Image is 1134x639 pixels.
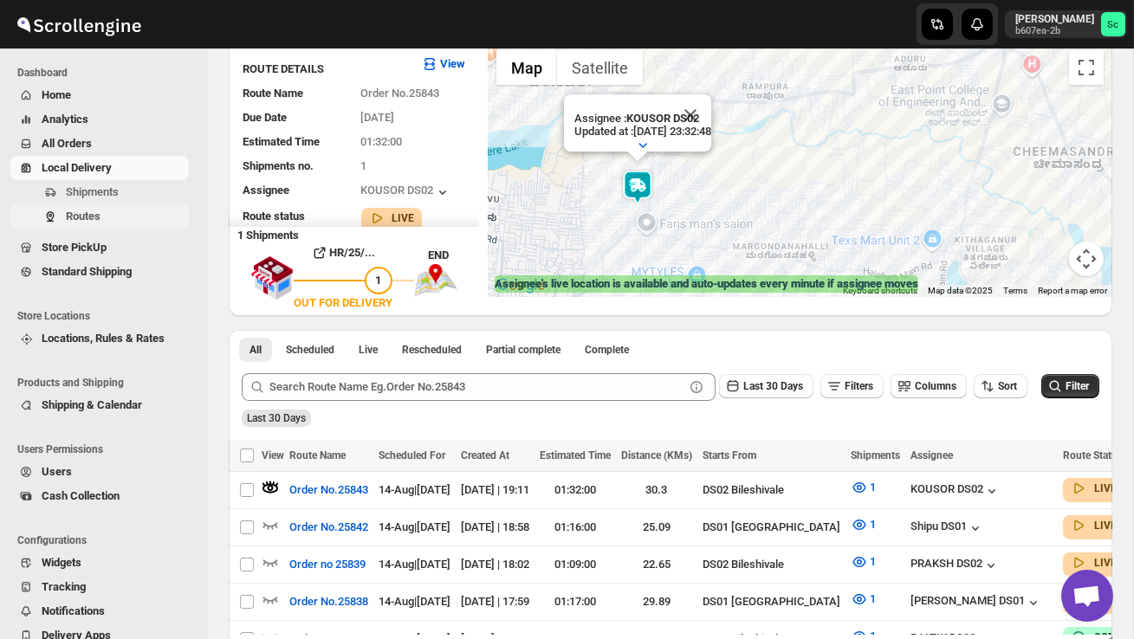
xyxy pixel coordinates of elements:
[540,519,611,536] div: 01:16:00
[14,3,144,46] img: ScrollEngine
[1069,242,1104,276] button: Map camera controls
[910,557,1000,574] button: PRAKSH DS02
[243,135,320,148] span: Estimated Time
[621,556,692,573] div: 22.65
[492,274,549,297] a: Open this area in Google Maps (opens a new window)
[621,593,692,610] div: 29.89
[428,247,479,264] div: END
[269,373,684,401] input: Search Route Name Eg.Order No.25843
[870,592,876,605] span: 1
[66,210,100,223] span: Routes
[915,380,956,392] span: Columns
[10,599,189,623] button: Notifications
[42,604,105,617] span: Notifications
[289,449,346,461] span: Route Name
[361,159,367,172] span: 1
[486,343,561,357] span: Partial complete
[621,481,692,499] div: 30.3
[243,87,303,100] span: Route Name
[910,482,1001,500] button: KOUSOR DS02
[17,533,196,547] span: Configurations
[42,113,88,126] span: Analytics
[891,374,967,398] button: Columns
[10,484,189,508] button: Cash Collection
[540,481,611,499] div: 01:32:00
[249,343,262,357] span: All
[411,50,476,78] button: View
[66,185,119,198] span: Shipments
[10,551,189,575] button: Widgets
[42,265,132,278] span: Standard Shipping
[461,449,509,461] span: Created At
[574,112,711,125] p: Assignee :
[461,556,529,573] div: [DATE] | 18:02
[719,374,813,398] button: Last 30 Days
[330,246,376,259] b: HR/25/...
[840,474,886,501] button: 1
[1003,286,1027,295] a: Terms
[262,449,284,461] span: View
[243,159,314,172] span: Shipments no.
[1061,570,1113,622] a: Open chat
[820,374,884,398] button: Filters
[250,244,294,312] img: shop.svg
[440,57,465,70] b: View
[10,326,189,351] button: Locations, Rules & Rates
[279,513,379,541] button: Order No.25842
[1038,286,1107,295] a: Report a map error
[10,460,189,484] button: Users
[42,241,107,254] span: Store PickUp
[42,88,71,101] span: Home
[17,376,196,390] span: Products and Shipping
[10,107,189,132] button: Analytics
[910,449,953,461] span: Assignee
[840,511,886,539] button: 1
[1108,19,1119,30] text: Sc
[461,519,529,536] div: [DATE] | 18:58
[42,398,142,411] span: Shipping & Calendar
[1070,480,1117,497] button: LIVE
[286,343,334,357] span: Scheduled
[379,520,450,533] span: 14-Aug | [DATE]
[928,286,993,295] span: Map data ©2025
[294,239,392,267] button: HR/25/...
[540,556,611,573] div: 01:09:00
[910,520,984,537] button: Shipu DS01
[243,210,305,223] span: Route status
[1070,517,1117,534] button: LIVE
[1069,50,1104,85] button: Toggle fullscreen view
[1063,449,1123,461] span: Route Status
[368,210,415,227] button: LIVE
[974,374,1027,398] button: Sort
[703,593,840,610] div: DS01 [GEOGRAPHIC_DATA]
[361,87,440,100] span: Order No.25843
[10,575,189,599] button: Tracking
[870,555,876,568] span: 1
[243,111,287,124] span: Due Date
[1094,520,1117,532] b: LIVE
[1041,374,1099,398] button: Filter
[540,449,611,461] span: Estimated Time
[361,135,403,148] span: 01:32:00
[239,338,272,362] button: All routes
[361,184,451,201] button: KOUSOR DS02
[243,61,407,78] h3: ROUTE DETAILS
[42,332,165,345] span: Locations, Rules & Rates
[1005,10,1127,38] button: User menu
[1094,482,1117,494] b: LIVE
[289,593,368,610] span: Order No.25838
[10,393,189,417] button: Shipping & Calendar
[17,309,196,323] span: Store Locations
[840,548,886,576] button: 1
[42,556,81,569] span: Widgets
[1015,26,1094,36] p: b607ea-2b
[376,274,382,287] span: 1
[17,442,196,456] span: Users Permissions
[496,50,557,85] button: Show street map
[229,220,299,242] b: 1 Shipments
[279,588,379,616] button: Order No.25838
